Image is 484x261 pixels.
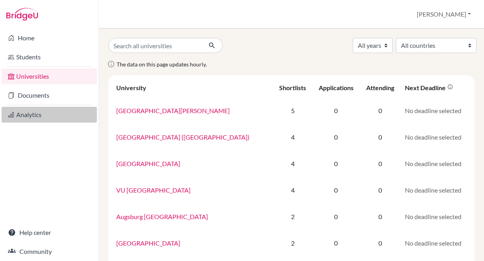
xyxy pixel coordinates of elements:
[6,8,38,21] img: Bridge-U
[2,107,97,123] a: Analytics
[360,177,400,203] td: 0
[405,84,453,91] div: Next deadline
[405,107,461,114] span: No deadline selected
[360,203,400,230] td: 0
[116,239,180,247] a: [GEOGRAPHIC_DATA]
[112,78,273,97] th: University
[405,186,461,194] span: No deadline selected
[108,38,202,53] input: Search all universities
[360,230,400,256] td: 0
[116,213,208,220] a: Augsburg [GEOGRAPHIC_DATA]
[360,97,400,124] td: 0
[360,150,400,177] td: 0
[116,186,191,194] a: VU [GEOGRAPHIC_DATA]
[405,213,461,220] span: No deadline selected
[312,150,360,177] td: 0
[273,97,312,124] td: 5
[116,133,250,141] a: [GEOGRAPHIC_DATA] ([GEOGRAPHIC_DATA])
[279,84,306,91] div: Shortlists
[2,68,97,84] a: Universities
[2,87,97,103] a: Documents
[405,160,461,167] span: No deadline selected
[405,239,461,247] span: No deadline selected
[116,107,230,114] a: [GEOGRAPHIC_DATA][PERSON_NAME]
[413,7,475,22] button: [PERSON_NAME]
[273,177,312,203] td: 4
[273,230,312,256] td: 2
[2,225,97,240] a: Help center
[273,203,312,230] td: 2
[405,133,461,141] span: No deadline selected
[312,177,360,203] td: 0
[312,124,360,150] td: 0
[366,84,394,91] div: Attending
[2,244,97,259] a: Community
[116,160,180,167] a: [GEOGRAPHIC_DATA]
[273,124,312,150] td: 4
[312,97,360,124] td: 0
[312,203,360,230] td: 0
[273,150,312,177] td: 4
[360,124,400,150] td: 0
[312,230,360,256] td: 0
[2,49,97,65] a: Students
[319,84,354,91] div: Applications
[2,30,97,46] a: Home
[117,61,207,68] span: The data on this page updates hourly.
